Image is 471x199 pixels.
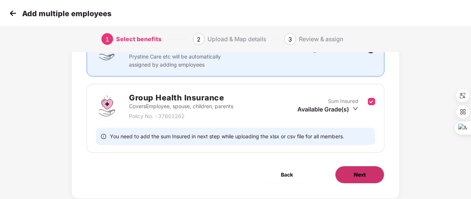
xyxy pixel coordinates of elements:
img: svg+xml;base64,PHN2ZyBpZD0iR3JvdXBfSGVhbHRoX0luc3VyYW5jZSIgZGF0YS1uYW1lPSJHcm91cCBIZWFsdGggSW5zdX... [96,95,118,117]
p: Clove Dental, Pharmeasy, Nua Women, Prystine Care etc will be automatically assigned by adding em... [129,45,238,69]
span: Back [281,171,293,179]
span: You need to add the sum Insured in next step while uploading the xlsx or csv file for all members. [110,133,344,140]
p: Sum Insured [328,97,358,105]
div: Select benefits [116,33,161,45]
button: Back [262,166,311,184]
div: Available Grade(s) [297,105,358,113]
img: svg+xml;base64,PHN2ZyB4bWxucz0iaHR0cDovL3d3dy53My5vcmcvMjAwMC9zdmciIHdpZHRoPSIzMCIgaGVpZ2h0PSIzMC... [7,8,18,19]
button: Next [335,166,384,184]
p: Add multiple employees [22,9,111,18]
span: 2 [197,36,200,43]
div: Upload & Map details [207,33,266,45]
h2: Group Health Insurance [129,92,233,104]
div: Review & assign [299,33,343,45]
p: Covers Employee, spouse, children, parents [129,102,233,110]
span: 1 [105,36,109,43]
span: info-circle [101,133,106,140]
span: down [353,106,358,111]
span: Next [354,171,366,179]
p: Policy No. - 37601262 [129,112,233,120]
span: 3 [288,36,292,43]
